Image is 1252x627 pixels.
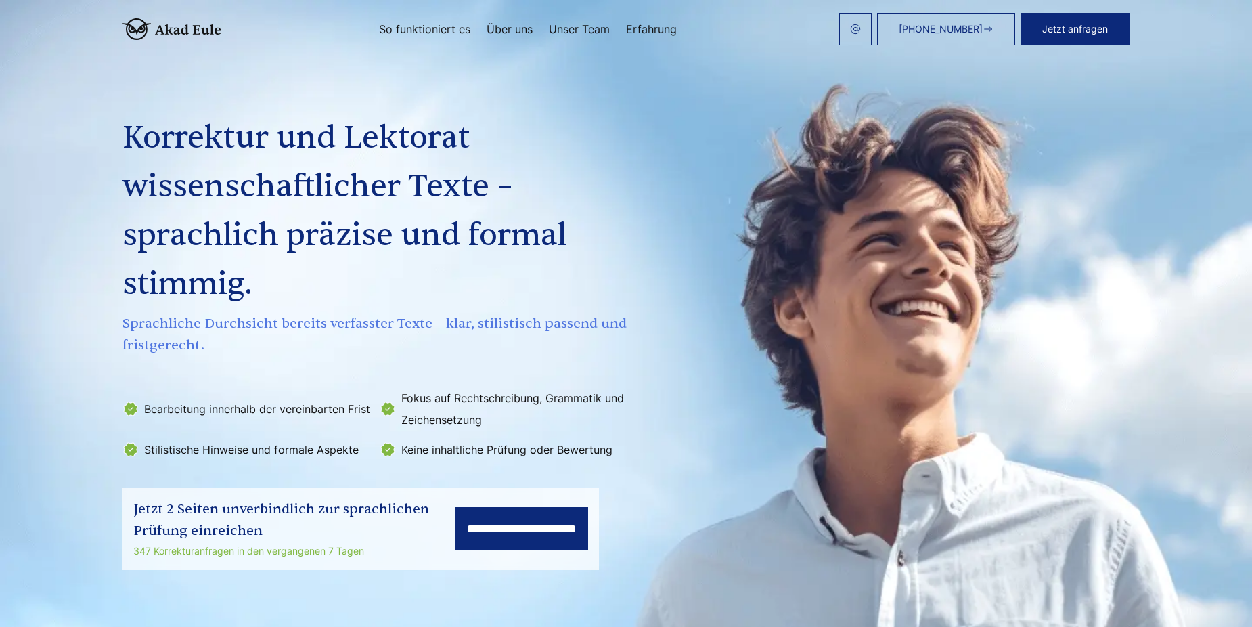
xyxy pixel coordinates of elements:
[626,24,677,35] a: Erfahrung
[122,439,372,460] li: Stilistische Hinweise und formale Aspekte
[122,387,372,431] li: Bearbeitung innerhalb der vereinbarten Frist
[379,24,470,35] a: So funktioniert es
[122,18,221,40] img: logo
[122,114,631,309] h1: Korrektur und Lektorat wissenschaftlicher Texte – sprachlich präzise und formal stimmig.
[487,24,533,35] a: Über uns
[877,13,1015,45] a: [PHONE_NUMBER]
[899,24,983,35] span: [PHONE_NUMBER]
[133,498,455,542] div: Jetzt 2 Seiten unverbindlich zur sprachlichen Prüfung einreichen
[380,387,629,431] li: Fokus auf Rechtschreibung, Grammatik und Zeichensetzung
[122,313,631,356] span: Sprachliche Durchsicht bereits verfasster Texte – klar, stilistisch passend und fristgerecht.
[1021,13,1130,45] button: Jetzt anfragen
[133,543,455,559] div: 347 Korrekturanfragen in den vergangenen 7 Tagen
[549,24,610,35] a: Unser Team
[850,24,861,35] img: email
[380,439,629,460] li: Keine inhaltliche Prüfung oder Bewertung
